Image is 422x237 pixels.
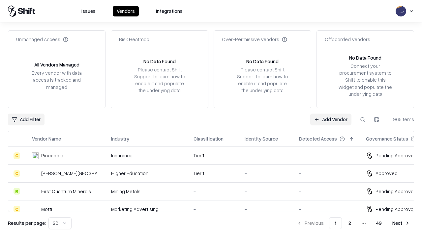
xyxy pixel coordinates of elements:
[310,114,351,125] a: Add Vendor
[8,114,45,125] button: Add Filter
[111,170,183,177] div: Higher Education
[194,188,234,195] div: -
[376,170,398,177] div: Approved
[376,152,414,159] div: Pending Approval
[299,135,337,142] div: Detected Access
[32,188,39,195] img: First Quantum Minerals
[32,152,39,159] img: Pineapple
[8,220,46,226] p: Results per page:
[111,135,129,142] div: Industry
[366,135,408,142] div: Governance Status
[376,188,414,195] div: Pending Approval
[245,170,288,177] div: -
[132,66,187,94] div: Please contact Shift Support to learn how to enable it and populate the underlying data
[111,152,183,159] div: Insurance
[245,152,288,159] div: -
[14,188,20,195] div: B
[388,217,414,229] button: Next
[299,170,355,177] div: -
[41,206,52,213] div: Motti
[245,188,288,195] div: -
[113,6,139,16] button: Vendors
[371,217,387,229] button: 49
[14,170,20,177] div: C
[299,152,355,159] div: -
[143,58,176,65] div: No Data Found
[299,206,355,213] div: -
[194,152,234,159] div: Tier 1
[299,188,355,195] div: -
[111,188,183,195] div: Mining Metals
[343,217,356,229] button: 2
[119,36,149,43] div: Risk Heatmap
[376,206,414,213] div: Pending Approval
[235,66,290,94] div: Please contact Shift Support to learn how to enable it and populate the underlying data
[152,6,187,16] button: Integrations
[338,63,393,97] div: Connect your procurement system to Shift to enable this widget and populate the underlying data
[349,54,381,61] div: No Data Found
[194,170,234,177] div: Tier 1
[194,206,234,213] div: -
[41,188,91,195] div: First Quantum Minerals
[77,6,100,16] button: Issues
[29,69,84,90] div: Every vendor with data access is tracked and managed
[329,217,342,229] button: 1
[194,135,224,142] div: Classification
[32,170,39,177] img: Reichman University
[293,217,414,229] nav: pagination
[41,170,101,177] div: [PERSON_NAME][GEOGRAPHIC_DATA]
[245,206,288,213] div: -
[34,61,79,68] div: All Vendors Managed
[246,58,279,65] div: No Data Found
[388,116,414,123] div: 965 items
[14,152,20,159] div: C
[16,36,68,43] div: Unmanaged Access
[111,206,183,213] div: Marketing Advertising
[41,152,63,159] div: Pineapple
[32,135,61,142] div: Vendor Name
[325,36,370,43] div: Offboarded Vendors
[245,135,278,142] div: Identity Source
[14,206,20,212] div: C
[32,206,39,212] img: Motti
[222,36,287,43] div: Over-Permissive Vendors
